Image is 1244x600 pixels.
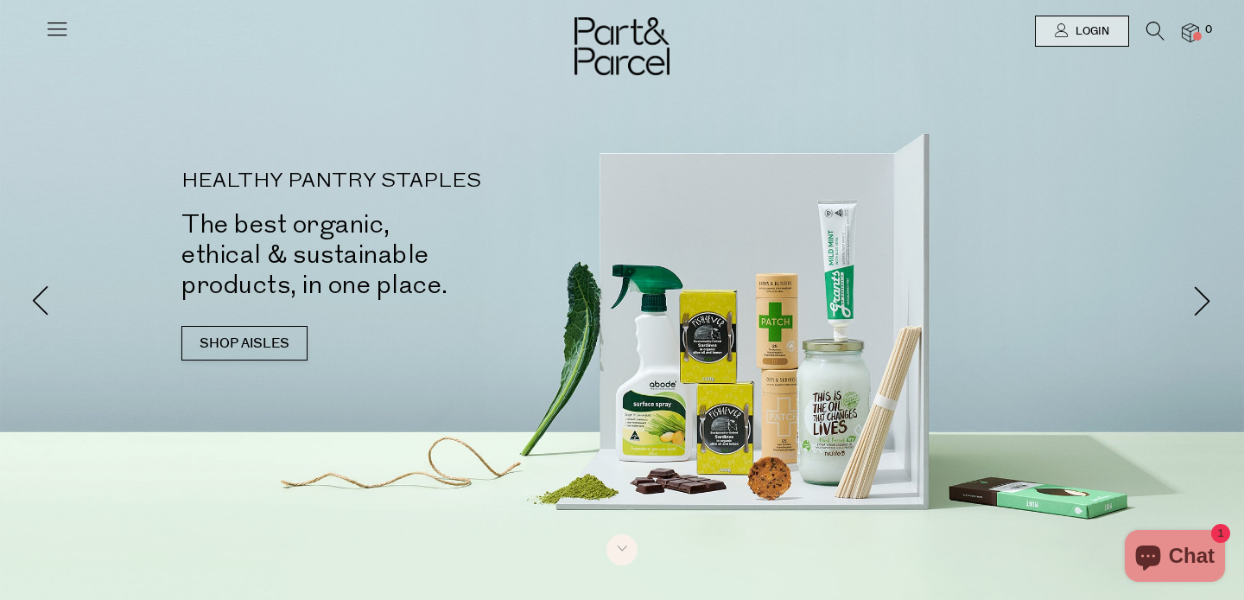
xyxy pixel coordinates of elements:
a: Login [1035,16,1129,47]
h2: The best organic, ethical & sustainable products, in one place. [181,209,648,300]
a: SHOP AISLES [181,326,308,361]
p: HEALTHY PANTRY STAPLES [181,171,648,192]
span: Login [1071,24,1109,39]
a: 0 [1182,23,1199,41]
span: 0 [1201,22,1216,38]
img: Part&Parcel [574,17,670,75]
inbox-online-store-chat: Shopify online store chat [1120,530,1230,586]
